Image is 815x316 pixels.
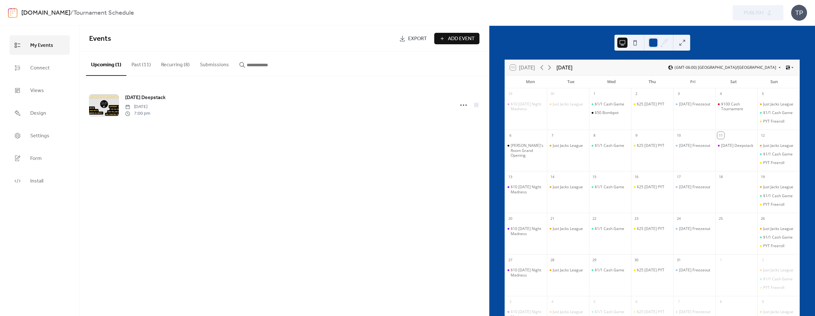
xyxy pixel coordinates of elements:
div: $1/1 Cash Game [757,110,799,115]
div: 30 [549,90,556,97]
div: 2 [633,90,640,97]
span: Events [89,32,111,46]
div: $25 Thursday PYT [631,309,673,314]
div: [DATE] [556,64,572,71]
div: $1/1 Cash Game [763,110,793,115]
div: [DATE] Freezeout [679,143,710,148]
b: / [70,7,73,19]
div: 27 [507,256,514,263]
div: PYT Freeroll [757,202,799,207]
a: Form [10,148,70,168]
a: [DOMAIN_NAME] [21,7,70,19]
div: Fri [672,75,713,88]
div: 3 [507,298,514,305]
div: 1 [717,256,724,263]
div: $1/1 Cash Game [589,309,631,314]
div: $1/1 Cash Game [595,143,624,148]
div: Just Jacks League [547,309,589,314]
a: Views [10,81,70,100]
div: Just Jacks League [553,184,583,190]
div: 28 [549,256,556,263]
div: 26 [759,215,766,222]
div: 5 [591,298,598,305]
div: PYT Freeroll [757,285,799,290]
a: [DATE] Deepstack [125,94,166,102]
a: Install [10,171,70,190]
div: Friday Freezeout [673,184,715,190]
div: Thu [632,75,673,88]
div: Mon [510,75,551,88]
div: 8 [591,132,598,139]
div: 2 [759,256,766,263]
div: [DATE] Freezeout [679,102,710,107]
div: $25 [DATE] PYT [637,102,664,107]
div: $1/1 Cash Game [757,193,799,198]
span: Export [408,35,427,43]
div: $10 [DATE] Night Madness [511,102,544,111]
div: Just Jacks League [547,226,589,231]
div: $1/1 Cash Game [589,143,631,148]
div: [DATE] Freezeout [679,268,710,273]
div: 14 [549,173,556,180]
button: Add Event [434,33,479,44]
div: Just Jacks League [763,309,793,314]
img: logo [8,8,18,18]
div: $1/1 Cash Game [757,235,799,240]
div: Just Jacks League [547,143,589,148]
div: [DATE] Deepstack [721,143,753,148]
div: 5 [759,90,766,97]
div: $1/1 Cash Game [595,309,624,314]
div: $10 [DATE] Night Madness [511,226,544,236]
div: $10 Monday Night Madness [505,226,547,236]
div: 20 [507,215,514,222]
div: 6 [633,298,640,305]
div: Just Jacks League [757,226,799,231]
div: $1/1 Cash Game [589,184,631,190]
div: Just Jacks League [763,143,793,148]
div: Just Jacks League [763,184,793,190]
div: $25 Thursday PYT [631,102,673,107]
span: Form [30,154,42,163]
div: $25 [DATE] PYT [637,226,664,231]
div: Bobby's Room Grand Opening [505,143,547,158]
div: 7 [549,132,556,139]
a: Settings [10,126,70,145]
div: 9 [759,298,766,305]
div: 19 [759,173,766,180]
div: Just Jacks League [757,268,799,273]
div: 29 [591,256,598,263]
div: Friday Freezeout [673,143,715,148]
div: 31 [675,256,682,263]
div: 25 [717,215,724,222]
div: 16 [633,173,640,180]
div: 22 [591,215,598,222]
span: [DATE] [125,104,150,110]
div: [DATE] Freezeout [679,309,710,314]
div: $10 Monday Night Madness [505,184,547,194]
div: 7 [675,298,682,305]
div: 8 [717,298,724,305]
a: Connect [10,58,70,77]
div: Just Jacks League [553,143,583,148]
div: Just Jacks League [757,102,799,107]
div: Just Jacks League [547,268,589,273]
div: Friday Freezeout [673,309,715,314]
div: $1/1 Cash Game [589,268,631,273]
div: PYT Freeroll [757,119,799,124]
button: Past (11) [126,52,156,75]
div: 10 [675,132,682,139]
div: $1/1 Cash Game [589,226,631,231]
div: Just Jacks League [757,143,799,148]
span: Settings [30,131,49,141]
div: 23 [633,215,640,222]
div: 17 [675,173,682,180]
span: Design [30,108,46,118]
span: 7:00 pm [125,110,150,117]
div: $1/1 Cash Game [757,152,799,157]
div: 24 [675,215,682,222]
div: [DATE] Freezeout [679,226,710,231]
div: $100 Cash Tournament [721,102,755,111]
div: 4 [549,298,556,305]
div: $10 Monday Night Madness [505,268,547,277]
